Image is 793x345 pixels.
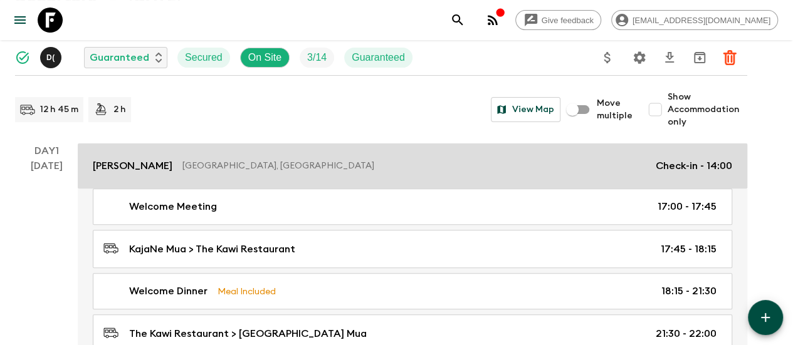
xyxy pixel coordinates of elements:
button: Delete [717,45,742,70]
a: [PERSON_NAME][GEOGRAPHIC_DATA], [GEOGRAPHIC_DATA]Check-in - 14:00 [78,143,747,188]
button: menu [8,8,33,33]
span: Give feedback [535,16,601,25]
div: [EMAIL_ADDRESS][DOMAIN_NAME] [611,10,778,30]
p: 18:15 - 21:30 [661,284,717,299]
a: Give feedback [515,10,601,30]
a: KajaNe Mua > The Kawi Restaurant17:45 - 18:15 [93,230,732,268]
p: 21:30 - 22:00 [656,326,717,341]
p: Secured [185,50,223,65]
button: Archive (Completed, Cancelled or Unsynced Departures only) [687,45,712,70]
button: Download CSV [657,45,682,70]
span: [EMAIL_ADDRESS][DOMAIN_NAME] [626,16,777,25]
p: Day 1 [15,143,78,158]
span: Move multiple [597,97,633,122]
button: Update Price, Early Bird Discount and Costs [595,45,620,70]
p: The Kawi Restaurant > [GEOGRAPHIC_DATA] Mua [129,326,367,341]
p: Check-in - 14:00 [656,158,732,173]
div: Trip Fill [300,48,334,68]
p: 17:45 - 18:15 [661,242,717,257]
button: search adventures [445,8,470,33]
p: Meal Included [218,284,276,298]
a: Welcome DinnerMeal Included18:15 - 21:30 [93,273,732,309]
p: [GEOGRAPHIC_DATA], [GEOGRAPHIC_DATA] [182,160,646,172]
p: [PERSON_NAME] [93,158,172,173]
svg: Synced Successfully [15,50,30,65]
a: Welcome Meeting17:00 - 17:45 [93,188,732,225]
p: Guaranteed [90,50,149,65]
p: 12 h 45 m [40,103,78,116]
div: Secured [177,48,230,68]
p: 3 / 14 [307,50,327,65]
p: Guaranteed [352,50,405,65]
button: D( [40,47,64,68]
p: Welcome Meeting [129,199,217,214]
p: Welcome Dinner [129,284,207,299]
p: On Site [248,50,281,65]
p: D ( [46,53,55,63]
button: View Map [491,97,560,122]
button: Settings [627,45,652,70]
p: 17:00 - 17:45 [658,199,717,214]
span: Dika (Kadek) Suardika [40,51,64,61]
span: Show Accommodation only [668,91,747,128]
p: KajaNe Mua > The Kawi Restaurant [129,242,295,257]
div: On Site [240,48,290,68]
p: 2 h [113,103,126,116]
